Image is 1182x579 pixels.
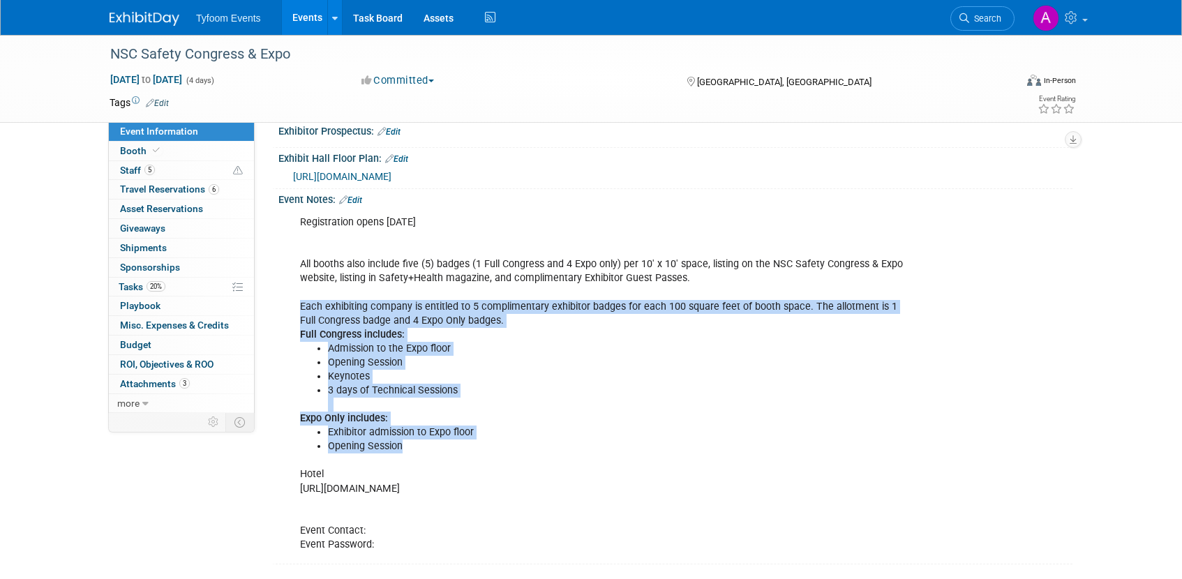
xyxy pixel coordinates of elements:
span: Potential Scheduling Conflict -- at least one attendee is tagged in another overlapping event. [233,165,243,177]
span: Asset Reservations [120,203,203,214]
a: Search [950,6,1015,31]
li: Opening Session [328,356,911,370]
a: Travel Reservations6 [109,180,254,199]
span: Search [969,13,1001,24]
span: 3 [179,378,190,389]
div: Event Notes: [278,189,1072,207]
span: Sponsorships [120,262,180,273]
a: Tasks20% [109,278,254,296]
a: Shipments [109,239,254,257]
a: Edit [339,195,362,205]
a: Event Information [109,122,254,141]
a: Giveaways [109,219,254,238]
span: Staff [120,165,155,176]
a: Budget [109,336,254,354]
span: (4 days) [185,76,214,85]
a: Playbook [109,296,254,315]
span: Playbook [120,300,160,311]
a: [URL][DOMAIN_NAME] [293,171,391,182]
td: Toggle Event Tabs [226,413,255,431]
a: Staff5 [109,161,254,180]
span: Booth [120,145,163,156]
li: Exhibitor admission to Expo floor [328,426,911,439]
a: Misc. Expenses & Credits [109,316,254,335]
span: 5 [144,165,155,175]
span: [GEOGRAPHIC_DATA], [GEOGRAPHIC_DATA] [697,77,871,87]
img: Angie Nichols [1033,5,1059,31]
span: more [117,398,140,409]
a: Edit [385,154,408,164]
a: ROI, Objectives & ROO [109,355,254,374]
i: Booth reservation complete [153,146,160,154]
a: more [109,394,254,413]
button: Committed [357,73,440,88]
b: Expo Only includes: [300,412,388,424]
div: Event Rating [1038,96,1075,103]
b: Full Congress includes: [300,329,405,340]
div: NSC Safety Congress & Expo [105,42,994,67]
span: Misc. Expenses & Credits [120,319,229,331]
div: Exhibitor Prospectus: [278,121,1072,139]
img: ExhibitDay [110,12,179,26]
span: 6 [209,184,219,195]
span: ROI, Objectives & ROO [120,359,214,370]
span: [DATE] [DATE] [110,73,183,86]
a: Attachments3 [109,375,254,393]
li: Admission to the Expo floor [328,342,911,356]
span: to [140,74,153,85]
a: Asset Reservations [109,200,254,218]
li: 3 days of Technical Sessions [328,384,911,412]
span: Tyfoom Events [196,13,261,24]
span: Attachments [120,378,190,389]
span: Event Information [120,126,198,137]
a: Edit [146,98,169,108]
span: Travel Reservations [120,183,219,195]
li: Opening Session [328,439,911,453]
span: 20% [147,281,165,292]
td: Tags [110,96,169,110]
div: Exhibit Hall Floor Plan: [278,148,1072,166]
span: Shipments [120,242,167,253]
img: Format-Inperson.png [1027,75,1041,86]
span: Budget [120,339,151,350]
td: Personalize Event Tab Strip [202,413,226,431]
a: Edit [377,127,401,137]
span: Tasks [119,281,165,292]
div: In-Person [1043,75,1076,86]
div: Registration opens [DATE] All booths also include five (5) badges (1 Full Congress and 4 Expo onl... [290,209,919,559]
div: Event Format [932,73,1076,93]
a: Booth [109,142,254,160]
li: Keynotes [328,370,911,384]
a: Sponsorships [109,258,254,277]
span: Giveaways [120,223,165,234]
